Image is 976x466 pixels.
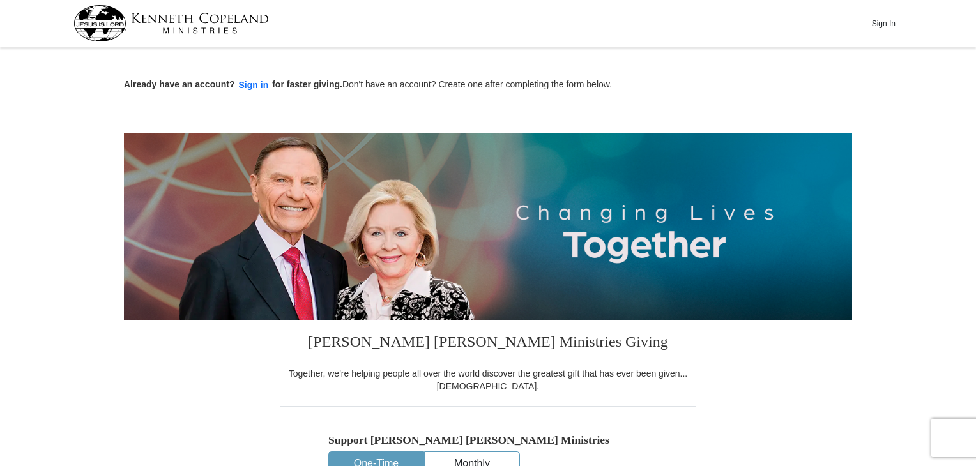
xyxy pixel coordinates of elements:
[235,78,273,93] button: Sign in
[328,433,648,447] h5: Support [PERSON_NAME] [PERSON_NAME] Ministries
[73,5,269,41] img: kcm-header-logo.svg
[864,13,903,33] button: Sign In
[124,78,852,93] p: Don't have an account? Create one after completing the form below.
[124,79,342,89] strong: Already have an account? for faster giving.
[280,320,696,367] h3: [PERSON_NAME] [PERSON_NAME] Ministries Giving
[280,367,696,393] div: Together, we're helping people all over the world discover the greatest gift that has ever been g...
